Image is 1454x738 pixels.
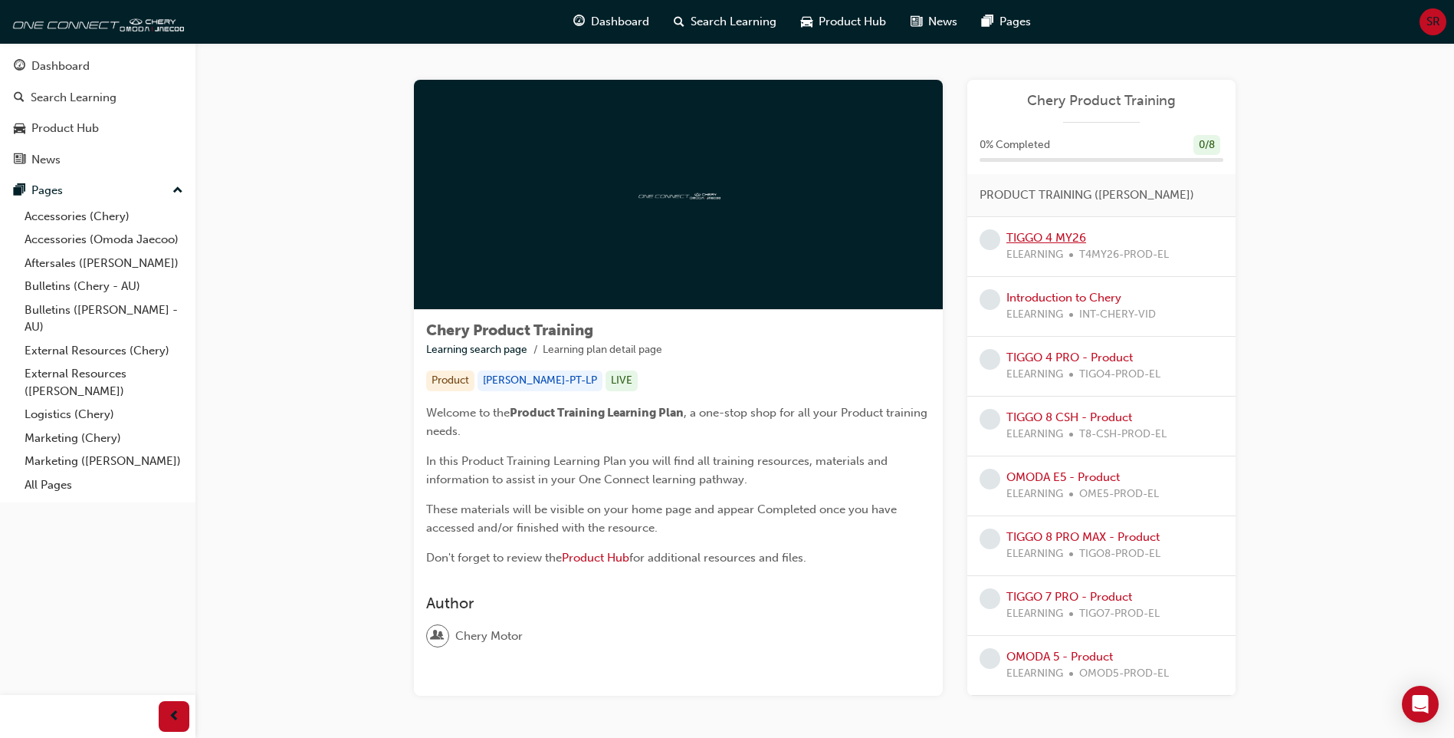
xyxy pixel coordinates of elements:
[980,229,1000,250] span: learningRecordVerb_NONE-icon
[562,551,629,565] a: Product Hub
[911,12,922,31] span: news-icon
[14,184,25,198] span: pages-icon
[1006,366,1063,384] span: ELEARNING
[31,89,117,107] div: Search Learning
[980,648,1000,669] span: learningRecordVerb_NONE-icon
[661,6,789,38] a: search-iconSearch Learning
[980,529,1000,549] span: learningRecordVerb_NONE-icon
[1006,605,1063,623] span: ELEARNING
[31,151,61,169] div: News
[18,275,189,298] a: Bulletins (Chery - AU)
[18,362,189,403] a: External Resources ([PERSON_NAME])
[1006,306,1063,324] span: ELEARNING
[1079,366,1160,384] span: TIGO4-PROD-EL
[478,371,602,391] div: [PERSON_NAME]-PT-LP
[606,371,638,391] div: LIVE
[18,205,189,229] a: Accessories (Chery)
[18,450,189,473] a: Marketing ([PERSON_NAME])
[980,469,1000,489] span: learningRecordVerb_NONE-icon
[1193,135,1220,156] div: 0 / 8
[14,91,25,105] span: search-icon
[1426,13,1440,31] span: SR
[6,176,189,205] button: Pages
[1006,410,1132,424] a: TIGGO 8 CSH - Product
[432,626,443,646] span: user-icon
[1079,605,1160,623] span: TIGO7-PROD-EL
[18,473,189,497] a: All Pages
[980,186,1194,204] span: PRODUCT TRAINING ([PERSON_NAME])
[980,349,1000,370] span: learningRecordVerb_NONE-icon
[426,371,474,391] div: Product
[18,427,189,450] a: Marketing (Chery)
[980,92,1223,110] a: Chery Product Training
[18,339,189,363] a: External Resources (Chery)
[1079,545,1160,563] span: TIGO8-PROD-EL
[18,298,189,339] a: Bulletins ([PERSON_NAME] - AU)
[31,182,63,199] div: Pages
[1006,351,1133,364] a: TIGGO 4 PRO - Product
[1006,590,1132,604] a: TIGGO 7 PRO - Product
[801,12,812,31] span: car-icon
[426,502,900,535] span: These materials will be visible on your home page and appear Completed once you have accessed and...
[8,6,184,37] img: oneconnect
[543,341,662,359] li: Learning plan detail page
[1006,650,1113,664] a: OMODA 5 - Product
[591,13,649,31] span: Dashboard
[1006,246,1063,264] span: ELEARNING
[1079,246,1169,264] span: T4MY26-PROD-EL
[18,228,189,252] a: Accessories (Omoda Jaecoo)
[980,588,1000,609] span: learningRecordVerb_NONE-icon
[980,289,1000,310] span: learningRecordVerb_NONE-icon
[789,6,898,38] a: car-iconProduct Hub
[1079,306,1156,324] span: INT-CHERY-VID
[455,628,523,645] span: Chery Motor
[999,13,1031,31] span: Pages
[31,120,99,137] div: Product Hub
[18,252,189,275] a: Aftersales ([PERSON_NAME])
[1402,686,1439,723] div: Open Intercom Messenger
[1006,530,1160,544] a: TIGGO 8 PRO MAX - Product
[172,181,183,201] span: up-icon
[898,6,970,38] a: news-iconNews
[970,6,1043,38] a: pages-iconPages
[1006,426,1063,443] span: ELEARNING
[1006,231,1086,245] a: TIGGO 4 MY26
[426,406,510,420] span: Welcome to the
[928,13,957,31] span: News
[426,454,891,486] span: In this Product Training Learning Plan you will find all training resources, materials and inform...
[6,114,189,143] a: Product Hub
[629,551,806,565] span: for additional resources and files.
[1079,426,1167,443] span: T8-CSH-PROD-EL
[1006,545,1063,563] span: ELEARNING
[6,49,189,176] button: DashboardSearch LearningProduct HubNews
[426,321,593,339] span: Chery Product Training
[980,409,1000,430] span: learningRecordVerb_NONE-icon
[674,12,684,31] span: search-icon
[1006,470,1120,484] a: OMODA E5 - Product
[691,13,776,31] span: Search Learning
[982,12,993,31] span: pages-icon
[1006,486,1063,503] span: ELEARNING
[980,137,1050,154] span: 0 % Completed
[1006,291,1121,305] a: Introduction to Chery
[6,84,189,112] a: Search Learning
[573,12,585,31] span: guage-icon
[561,6,661,38] a: guage-iconDashboard
[6,52,189,81] a: Dashboard
[426,551,562,565] span: Don't forget to review the
[1006,665,1063,683] span: ELEARNING
[636,187,720,202] img: oneconnect
[426,595,930,612] h3: Author
[31,58,90,75] div: Dashboard
[1079,486,1159,503] span: OME5-PROD-EL
[14,122,25,136] span: car-icon
[819,13,886,31] span: Product Hub
[510,406,684,420] span: Product Training Learning Plan
[426,406,930,438] span: , a one-stop shop for all your Product training needs.
[18,403,189,427] a: Logistics (Chery)
[14,153,25,167] span: news-icon
[1420,8,1446,35] button: SR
